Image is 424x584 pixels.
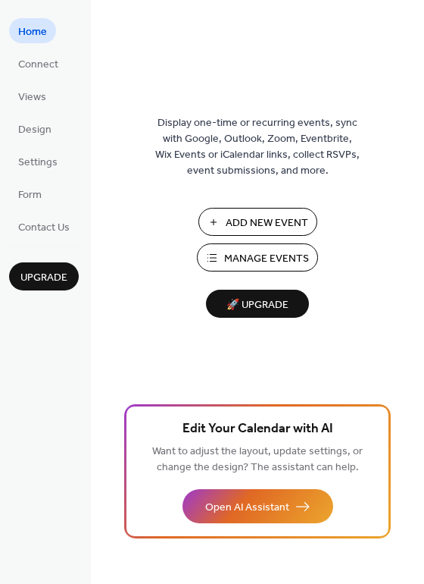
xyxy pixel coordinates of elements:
[182,419,333,440] span: Edit Your Calendar with AI
[152,441,363,478] span: Want to adjust the layout, update settings, or change the design? The assistant can help.
[205,500,289,516] span: Open AI Assistant
[182,489,333,523] button: Open AI Assistant
[18,24,47,40] span: Home
[9,262,79,290] button: Upgrade
[18,187,42,203] span: Form
[215,295,300,316] span: 🚀 Upgrade
[18,155,58,171] span: Settings
[18,57,58,73] span: Connect
[9,18,56,43] a: Home
[198,208,317,236] button: Add New Event
[20,270,67,286] span: Upgrade
[18,220,70,236] span: Contact Us
[9,181,51,206] a: Form
[9,83,55,108] a: Views
[18,122,51,138] span: Design
[9,214,79,239] a: Contact Us
[155,115,360,179] span: Display one-time or recurring events, sync with Google, Outlook, Zoom, Eventbrite, Wix Events or ...
[197,243,318,272] button: Manage Events
[9,149,67,174] a: Settings
[226,215,308,231] span: Add New Event
[224,251,309,267] span: Manage Events
[18,89,46,105] span: Views
[9,116,61,141] a: Design
[9,51,67,76] a: Connect
[206,290,309,318] button: 🚀 Upgrade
